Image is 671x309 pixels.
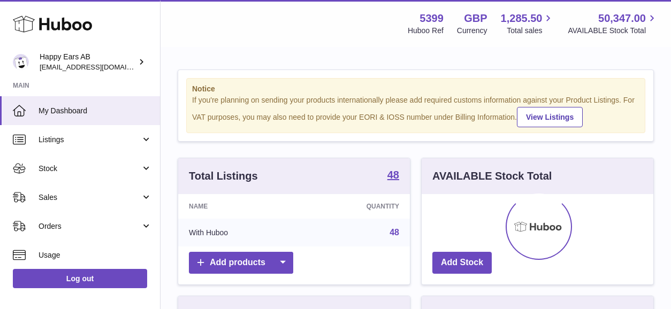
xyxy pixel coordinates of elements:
a: Add products [189,252,293,274]
strong: 48 [387,169,399,180]
th: Name [178,194,300,219]
div: Happy Ears AB [40,52,136,72]
span: 50,347.00 [598,11,646,26]
a: Log out [13,269,147,288]
span: Total sales [507,26,554,36]
a: 48 [387,169,399,182]
th: Quantity [300,194,410,219]
span: Stock [39,164,141,174]
span: AVAILABLE Stock Total [568,26,658,36]
div: If you're planning on sending your products internationally please add required customs informati... [192,95,639,127]
span: Listings [39,135,141,145]
a: 48 [390,228,399,237]
div: Currency [457,26,487,36]
span: Orders [39,221,141,231]
h3: Total Listings [189,169,258,183]
a: 1,285.50 Total sales [501,11,555,36]
div: Huboo Ref [408,26,444,36]
a: View Listings [517,107,583,127]
a: 50,347.00 AVAILABLE Stock Total [568,11,658,36]
span: My Dashboard [39,106,152,116]
h3: AVAILABLE Stock Total [432,169,552,183]
span: Sales [39,192,141,203]
strong: 5399 [420,11,444,26]
span: 1,285.50 [501,11,543,26]
strong: Notice [192,84,639,94]
strong: GBP [464,11,487,26]
img: 3pl@happyearsearplugs.com [13,54,29,70]
span: Usage [39,250,152,260]
td: With Huboo [178,219,300,246]
a: Add Stock [432,252,492,274]
span: [EMAIL_ADDRESS][DOMAIN_NAME] [40,63,157,71]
